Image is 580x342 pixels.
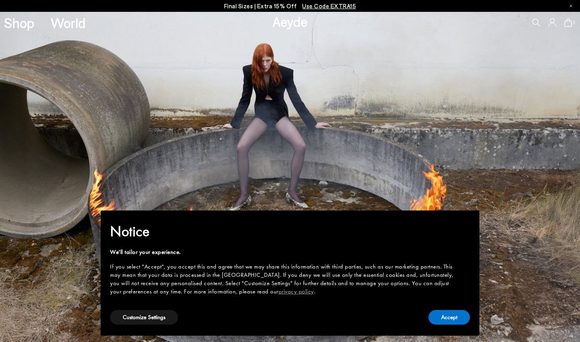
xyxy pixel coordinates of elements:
[110,263,457,296] div: If you select "Accept", you accept this and agree that we may share this information with third p...
[457,213,476,232] button: Close this notice
[110,310,178,325] button: Customize Settings
[110,248,457,256] div: We'll tailor your experience.
[428,310,470,325] button: Accept
[279,288,314,295] a: privacy policy
[110,221,457,242] h2: Notice
[464,216,470,228] span: ×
